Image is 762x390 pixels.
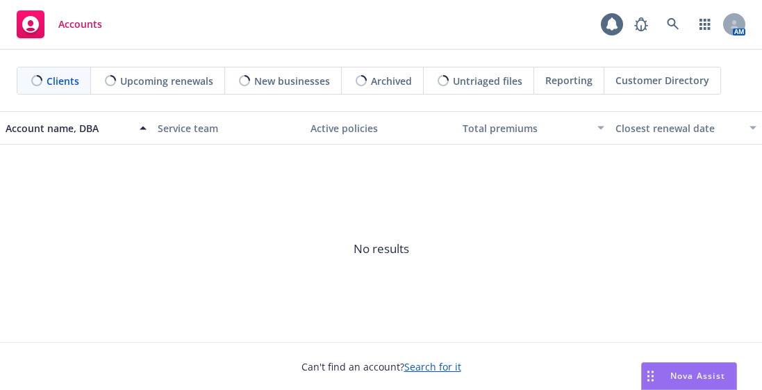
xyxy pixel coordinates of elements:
button: Closest renewal date [610,111,762,145]
div: Total premiums [463,121,588,136]
a: Accounts [11,5,108,44]
button: Service team [152,111,304,145]
div: Account name, DBA [6,121,131,136]
a: Search for it [404,360,461,373]
span: New businesses [254,74,330,88]
span: Archived [371,74,412,88]
span: Can't find an account? [301,359,461,374]
div: Active policies [310,121,452,136]
span: Accounts [58,19,102,30]
button: Total premiums [457,111,609,145]
span: Untriaged files [453,74,522,88]
button: Nova Assist [641,362,737,390]
span: Clients [47,74,79,88]
button: Active policies [305,111,457,145]
div: Closest renewal date [615,121,741,136]
a: Switch app [691,10,719,38]
div: Drag to move [642,363,659,389]
span: Customer Directory [615,73,709,88]
a: Search [659,10,687,38]
div: Service team [158,121,299,136]
span: Reporting [545,73,593,88]
a: Report a Bug [627,10,655,38]
span: Nova Assist [670,370,725,382]
span: Upcoming renewals [120,74,213,88]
